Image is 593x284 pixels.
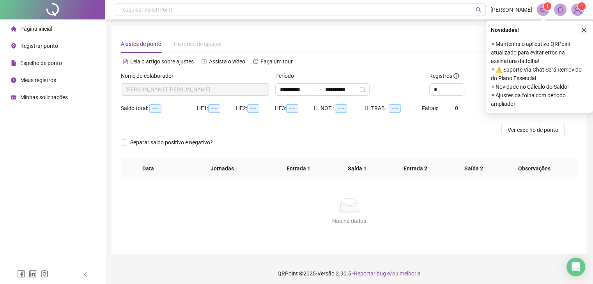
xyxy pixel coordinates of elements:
span: --:-- [149,104,161,113]
sup: Atualize o seu contato no menu Meus Dados [578,2,586,10]
span: Observações [504,164,566,173]
span: instagram [41,270,48,278]
span: swap-right [316,86,322,93]
span: file [11,60,16,66]
span: search [476,7,481,13]
span: Registrar ponto [20,43,58,49]
span: ⚬ ⚠️ Suporte Via Chat Será Removido do Plano Essencial [491,65,588,82]
span: Faça um tour [260,58,293,65]
span: close [581,27,586,33]
img: 77233 [572,4,583,16]
span: bell [557,6,564,13]
div: H. TRAB.: [365,104,421,113]
span: schedule [11,95,16,100]
span: --:-- [247,104,259,113]
span: Meus registros [20,77,56,83]
span: 1 [581,4,583,9]
span: history [253,59,258,64]
span: Novidades ! [491,26,519,34]
span: ⚬ Ajustes da folha com período ampliado! [491,91,588,108]
span: youtube [202,59,207,64]
span: to [316,86,322,93]
span: ⚬ Mantenha o aplicativo QRPoint atualizado para evitar erros na assinatura da folha! [491,40,588,65]
th: Entrada 2 [386,158,445,179]
span: Faltas: [422,105,439,111]
label: Nome do colaborador [121,72,179,80]
span: Página inicial [20,26,52,32]
span: Registros [429,72,459,80]
div: Saldo total: [121,104,197,113]
span: Espelho de ponto [20,60,62,66]
th: Saída 2 [444,158,503,179]
th: Saída 1 [328,158,386,179]
span: left [83,272,88,277]
div: Open Intercom Messenger [566,258,585,276]
span: --:-- [335,104,347,113]
span: REBECCA LUCY CORREA DE MORAES [126,84,264,95]
span: 1 [546,4,549,9]
span: notification [540,6,547,13]
div: Não há dados [130,217,568,225]
div: HE 1: [197,104,236,113]
th: Data [121,158,175,179]
div: HE 2: [236,104,275,113]
span: Ajustes de ponto [121,41,161,47]
span: Minhas solicitações [20,94,68,100]
span: [PERSON_NAME] [490,5,532,14]
span: 0 [455,105,458,111]
span: environment [11,43,16,49]
span: clock-circle [11,77,16,83]
button: Ver espelho de ponto [501,124,565,136]
span: Ver espelho de ponto [508,126,558,134]
span: file-text [123,59,128,64]
span: Leia o artigo sobre ajustes [130,58,194,65]
span: Reportar bug e/ou melhoria [354,270,421,277]
div: HE 3: [275,104,314,113]
span: --:-- [208,104,220,113]
span: home [11,26,16,32]
span: Separar saldo positivo e negativo? [127,138,216,147]
span: --:-- [389,104,401,113]
span: --:-- [286,104,298,113]
span: facebook [17,270,25,278]
span: info-circle [453,73,459,79]
span: Assista o vídeo [209,58,245,65]
th: Jornadas [175,158,269,179]
div: H. NOT.: [314,104,365,113]
span: ⚬ Novidade no Cálculo do Saldo! [491,82,588,91]
label: Período [275,72,299,80]
span: Versão [317,270,335,277]
th: Entrada 1 [269,158,328,179]
span: linkedin [29,270,37,278]
th: Observações [497,158,572,179]
span: Histórico de ajustes [174,41,221,47]
sup: 1 [543,2,551,10]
